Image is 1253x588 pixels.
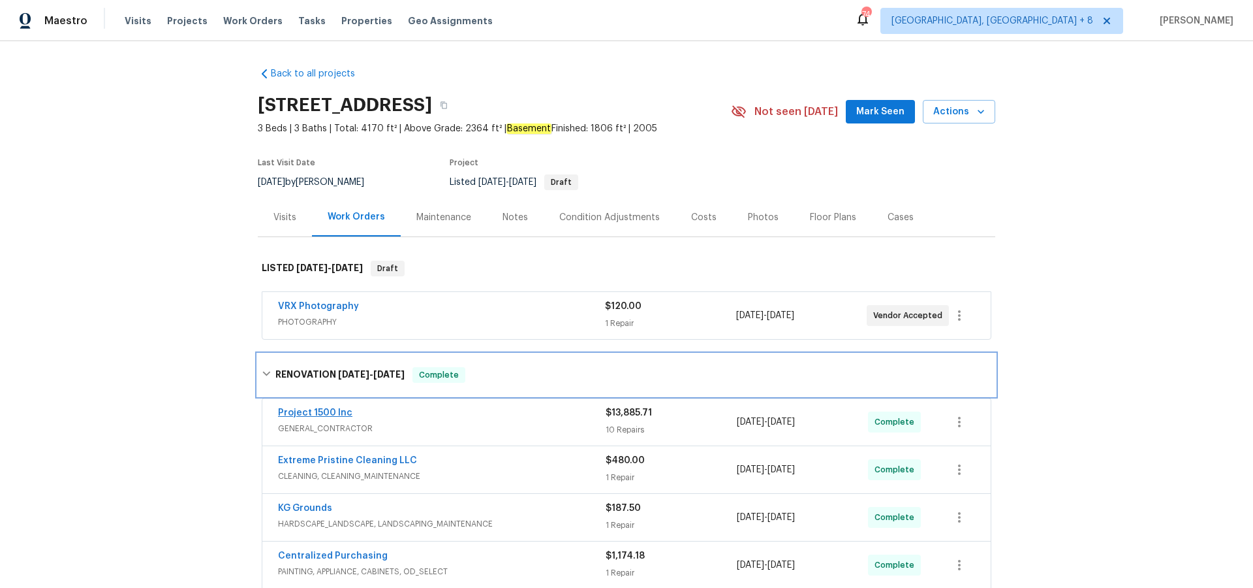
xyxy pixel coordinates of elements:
span: [DATE] [509,178,536,187]
span: Not seen [DATE] [754,105,838,118]
span: Properties [341,14,392,27]
span: Geo Assignments [408,14,493,27]
div: Maintenance [416,211,471,224]
div: Notes [503,211,528,224]
span: [DATE] [737,417,764,427]
span: [DATE] [737,513,764,522]
span: - [737,559,795,572]
a: Project 1500 Inc [278,408,352,417]
button: Copy Address [432,93,456,117]
span: - [338,370,405,379]
span: $1,174.18 [606,551,645,561]
h6: LISTED [262,261,363,276]
a: KG Grounds [278,504,332,513]
span: $187.50 [606,504,641,513]
span: [DATE] [736,311,764,320]
span: Complete [874,416,920,429]
span: [DATE] [478,178,506,187]
span: $120.00 [605,302,642,311]
div: Cases [888,211,914,224]
span: - [737,463,795,476]
span: Mark Seen [856,104,905,120]
span: Actions [933,104,985,120]
div: Condition Adjustments [559,211,660,224]
div: 74 [861,8,871,21]
span: - [736,309,794,322]
span: [GEOGRAPHIC_DATA], [GEOGRAPHIC_DATA] + 8 [891,14,1093,27]
a: Centralized Purchasing [278,551,388,561]
a: Back to all projects [258,67,383,80]
button: Actions [923,100,995,124]
span: PHOTOGRAPHY [278,316,605,329]
span: Tasks [298,16,326,25]
div: Work Orders [328,210,385,223]
span: - [737,511,795,524]
span: [PERSON_NAME] [1154,14,1233,27]
span: [DATE] [338,370,369,379]
span: Maestro [44,14,87,27]
div: Photos [748,211,779,224]
span: Complete [874,511,920,524]
span: [DATE] [767,311,794,320]
div: by [PERSON_NAME] [258,174,380,190]
span: 3 Beds | 3 Baths | Total: 4170 ft² | Above Grade: 2364 ft² | Finished: 1806 ft² | 2005 [258,122,731,135]
span: CLEANING, CLEANING_MAINTENANCE [278,470,606,483]
em: Basement [506,123,551,134]
h6: RENOVATION [275,367,405,383]
div: 1 Repair [606,566,737,580]
div: Visits [273,211,296,224]
span: - [296,263,363,272]
span: [DATE] [737,465,764,474]
span: Project [450,159,478,167]
span: Complete [414,368,464,382]
span: Complete [874,463,920,476]
span: [DATE] [332,263,363,272]
span: - [478,178,536,187]
a: VRX Photography [278,302,359,311]
span: Listed [450,178,578,187]
span: [DATE] [767,513,795,522]
span: Draft [546,178,577,186]
span: Draft [372,262,403,275]
a: Extreme Pristine Cleaning LLC [278,456,417,465]
span: GENERAL_CONTRACTOR [278,422,606,435]
span: [DATE] [296,263,328,272]
div: LISTED [DATE]-[DATE]Draft [258,248,995,289]
div: 1 Repair [606,471,737,484]
span: Projects [167,14,208,27]
div: 1 Repair [605,317,735,330]
div: Floor Plans [810,211,856,224]
h2: [STREET_ADDRESS] [258,99,432,112]
span: Last Visit Date [258,159,315,167]
span: Work Orders [223,14,283,27]
span: $480.00 [606,456,645,465]
span: [DATE] [767,465,795,474]
button: Mark Seen [846,100,915,124]
span: Visits [125,14,151,27]
span: [DATE] [737,561,764,570]
span: [DATE] [767,417,795,427]
span: - [737,416,795,429]
span: [DATE] [258,178,285,187]
span: [DATE] [767,561,795,570]
span: [DATE] [373,370,405,379]
span: $13,885.71 [606,408,652,417]
span: Vendor Accepted [873,309,948,322]
div: 10 Repairs [606,423,737,436]
span: HARDSCAPE_LANDSCAPE, LANDSCAPING_MAINTENANCE [278,517,606,531]
div: RENOVATION [DATE]-[DATE]Complete [258,354,995,396]
div: 1 Repair [606,519,737,532]
span: Complete [874,559,920,572]
span: PAINTING, APPLIANCE, CABINETS, OD_SELECT [278,565,606,578]
div: Costs [691,211,717,224]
